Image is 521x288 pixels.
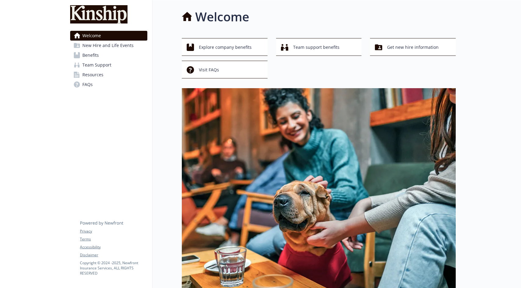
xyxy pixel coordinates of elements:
span: FAQs [82,80,93,89]
a: FAQs [70,80,147,89]
p: Copyright © 2024 - 2025 , Newfront Insurance Services, ALL RIGHTS RESERVED [80,260,147,276]
span: Team support benefits [293,41,340,53]
span: Resources [82,70,103,80]
a: Terms [80,236,147,242]
button: Team support benefits [276,38,362,56]
a: Team Support [70,60,147,70]
h1: Welcome [195,8,249,26]
button: Visit FAQs [182,61,268,78]
a: Welcome [70,31,147,41]
span: Explore company benefits [199,41,252,53]
span: Get new hire information [387,41,439,53]
span: Team Support [82,60,111,70]
a: Privacy [80,229,147,234]
button: Explore company benefits [182,38,268,56]
span: Visit FAQs [199,64,219,76]
a: Resources [70,70,147,80]
button: Get new hire information [370,38,456,56]
a: New Hire and Life Events [70,41,147,50]
span: New Hire and Life Events [82,41,134,50]
a: Accessibility [80,244,147,250]
span: Welcome [82,31,101,41]
a: Benefits [70,50,147,60]
a: Disclaimer [80,252,147,258]
span: Benefits [82,50,99,60]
